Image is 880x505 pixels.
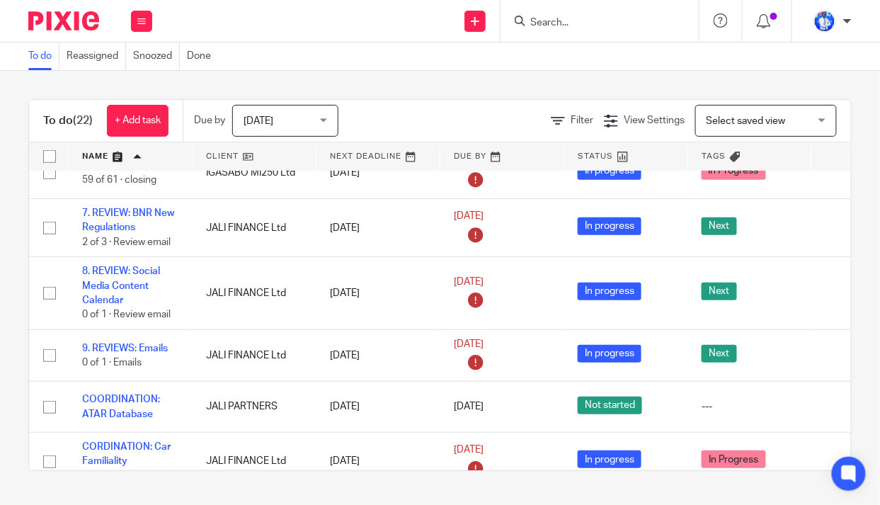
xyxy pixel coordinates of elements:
[454,277,484,287] span: [DATE]
[316,257,440,330] td: [DATE]
[702,345,737,363] span: Next
[624,115,685,125] span: View Settings
[578,345,641,363] span: In progress
[192,147,316,199] td: IGASABO MI250 Ltd
[82,344,168,353] a: 9. REVIEWS: Emails
[82,237,171,247] span: 2 of 3 · Review email
[702,399,797,414] div: ---
[82,310,171,320] span: 0 of 1 · Review email
[192,432,316,490] td: JALI FINANCE Ltd
[578,397,642,414] span: Not started
[192,329,316,382] td: JALI FINANCE Ltd
[316,199,440,257] td: [DATE]
[244,116,273,126] span: [DATE]
[192,199,316,257] td: JALI FINANCE Ltd
[82,208,174,232] a: 7. REVIEW: BNR New Regulations
[702,152,726,160] span: Tags
[454,402,484,412] span: [DATE]
[67,42,126,70] a: Reassigned
[454,339,484,349] span: [DATE]
[28,11,99,30] img: Pixie
[529,17,656,30] input: Search
[194,113,225,127] p: Due by
[316,147,440,199] td: [DATE]
[82,358,142,368] span: 0 of 1 · Emails
[82,266,160,305] a: 8. REVIEW: Social Media Content Calendar
[82,395,160,419] a: COORDINATION: ATAR Database
[578,162,641,180] span: In progress
[43,113,93,128] h1: To do
[73,115,93,126] span: (22)
[454,212,484,222] span: [DATE]
[571,115,593,125] span: Filter
[702,283,737,300] span: Next
[702,450,766,468] span: In Progress
[813,10,836,33] img: WhatsApp%20Image%202022-01-17%20at%2010.26.43%20PM.jpeg
[82,175,156,185] span: 59 of 61 · closing
[578,450,641,468] span: In progress
[133,42,180,70] a: Snoozed
[187,42,218,70] a: Done
[316,382,440,432] td: [DATE]
[82,442,171,466] a: CORDINATION: Car Familiality
[192,382,316,432] td: JALI PARTNERS
[316,329,440,382] td: [DATE]
[28,42,59,70] a: To do
[316,432,440,490] td: [DATE]
[454,445,484,455] span: [DATE]
[578,283,641,300] span: In progress
[107,105,168,137] a: + Add task
[702,217,737,235] span: Next
[578,217,641,235] span: In progress
[702,162,766,180] span: In Progress
[192,257,316,330] td: JALI FINANCE Ltd
[707,116,786,126] span: Select saved view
